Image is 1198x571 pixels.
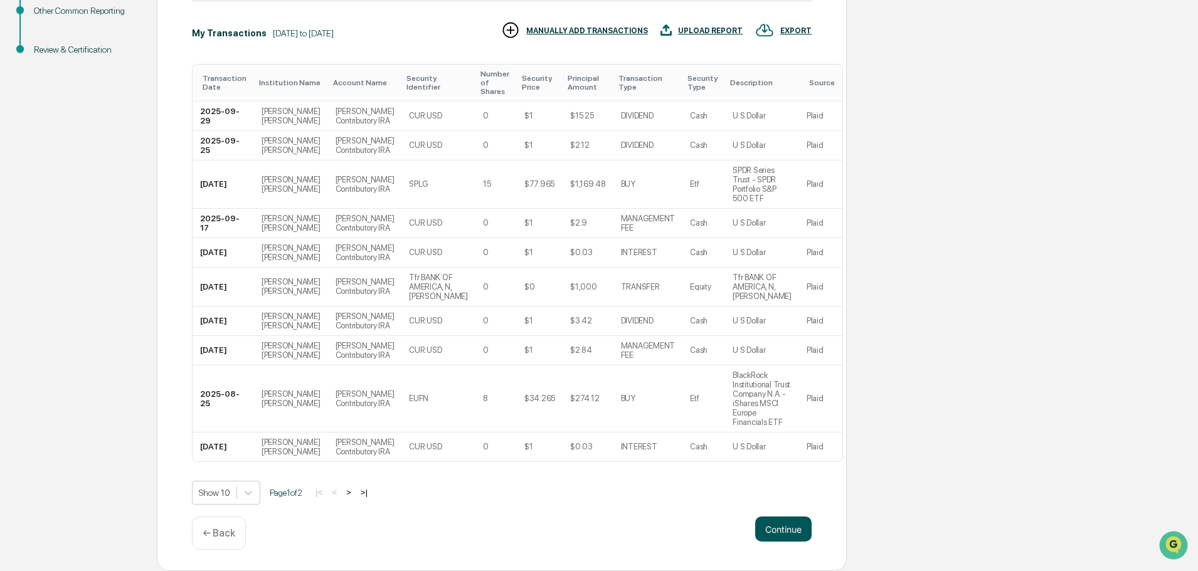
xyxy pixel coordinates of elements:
[262,107,321,125] div: [PERSON_NAME] [PERSON_NAME]
[621,394,635,403] div: BUY
[409,442,442,451] div: CUR:USD
[213,100,228,115] button: Start new chat
[262,389,321,408] div: [PERSON_NAME] [PERSON_NAME]
[799,268,842,306] td: Plaid
[103,158,156,170] span: Attestations
[409,179,428,189] div: SPLG
[678,26,743,35] div: UPLOAD REPORT
[524,179,554,189] div: $77.965
[483,140,489,150] div: 0
[570,218,587,228] div: $2.9
[483,442,489,451] div: 0
[328,102,402,131] td: [PERSON_NAME] Contributory IRA
[328,131,402,160] td: [PERSON_NAME] Contributory IRA
[125,212,152,222] span: Pylon
[522,74,558,92] div: Toggle SortBy
[333,78,397,87] div: Toggle SortBy
[203,74,249,92] div: Toggle SortBy
[570,442,593,451] div: $0.03
[203,527,235,539] p: ← Back
[690,394,699,403] div: Etf
[34,4,137,18] div: Other Common Reporting
[409,248,442,257] div: CUR:USD
[524,394,555,403] div: $34.265
[13,183,23,193] div: 🔎
[524,345,533,355] div: $1
[328,160,402,209] td: [PERSON_NAME] Contributory IRA
[621,140,654,150] div: DIVIDEND
[88,212,152,222] a: Powered byPylon
[262,243,321,262] div: [PERSON_NAME] [PERSON_NAME]
[733,345,765,355] div: U S Dollar
[193,365,254,432] td: 2025-08-25
[690,316,708,325] div: Cash
[733,140,765,150] div: U S Dollar
[799,102,842,131] td: Plaid
[262,214,321,233] div: [PERSON_NAME] [PERSON_NAME]
[328,336,402,365] td: [PERSON_NAME] Contributory IRA
[570,111,593,120] div: $15.25
[409,345,442,355] div: CUR:USD
[733,111,765,120] div: U S Dollar
[690,282,711,291] div: Equity
[1158,530,1192,563] iframe: Open customer support
[483,248,489,257] div: 0
[86,153,161,175] a: 🗄️Attestations
[524,218,533,228] div: $1
[799,238,842,268] td: Plaid
[262,277,321,296] div: [PERSON_NAME] [PERSON_NAME]
[501,21,520,39] img: MANUALLY ADD TRANSACTIONS
[690,218,708,228] div: Cash
[733,218,765,228] div: U S Dollar
[524,140,533,150] div: $1
[409,316,442,325] div: CUR:USD
[34,43,137,56] div: Review & Certification
[733,165,792,203] div: SPDR Series Trust - SPDR Portfolio S&P 500 ETF
[621,248,657,257] div: INTEREST
[621,179,635,189] div: BUY
[409,273,468,301] div: Tfr BANK OF AMERICA, N, [PERSON_NAME]
[570,394,599,403] div: $274.12
[733,316,765,325] div: U S Dollar
[483,345,489,355] div: 0
[621,282,660,291] div: TRANSFER
[259,78,323,87] div: Toggle SortBy
[328,432,402,461] td: [PERSON_NAME] Contributory IRA
[192,28,267,38] div: My Transactions
[406,74,470,92] div: Toggle SortBy
[733,248,765,257] div: U S Dollar
[690,248,708,257] div: Cash
[357,487,371,498] button: >|
[483,394,488,403] div: 8
[755,21,774,39] img: EXPORT
[690,179,699,189] div: Etf
[799,306,842,336] td: Plaid
[262,437,321,456] div: [PERSON_NAME] [PERSON_NAME]
[799,432,842,461] td: Plaid
[262,136,321,155] div: [PERSON_NAME] [PERSON_NAME]
[690,140,708,150] div: Cash
[193,268,254,306] td: [DATE]
[328,238,402,268] td: [PERSON_NAME] Contributory IRA
[570,345,592,355] div: $2.84
[273,28,334,38] div: [DATE] to [DATE]
[570,140,590,150] div: $2.12
[193,432,254,461] td: [DATE]
[483,282,489,291] div: 0
[193,238,254,268] td: [DATE]
[524,282,534,291] div: $0
[570,282,596,291] div: $1,000
[328,268,402,306] td: [PERSON_NAME] Contributory IRA
[799,365,842,432] td: Plaid
[690,345,708,355] div: Cash
[328,306,402,336] td: [PERSON_NAME] Contributory IRA
[13,96,35,118] img: 1746055101610-c473b297-6a78-478c-a979-82029cc54cd1
[193,306,254,336] td: [DATE]
[8,177,84,199] a: 🔎Data Lookup
[621,316,654,325] div: DIVIDEND
[483,179,490,189] div: 15
[621,214,675,233] div: MANAGEMENT FEE
[480,70,512,96] div: Toggle SortBy
[270,488,302,498] span: Page 1 of 2
[193,160,254,209] td: [DATE]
